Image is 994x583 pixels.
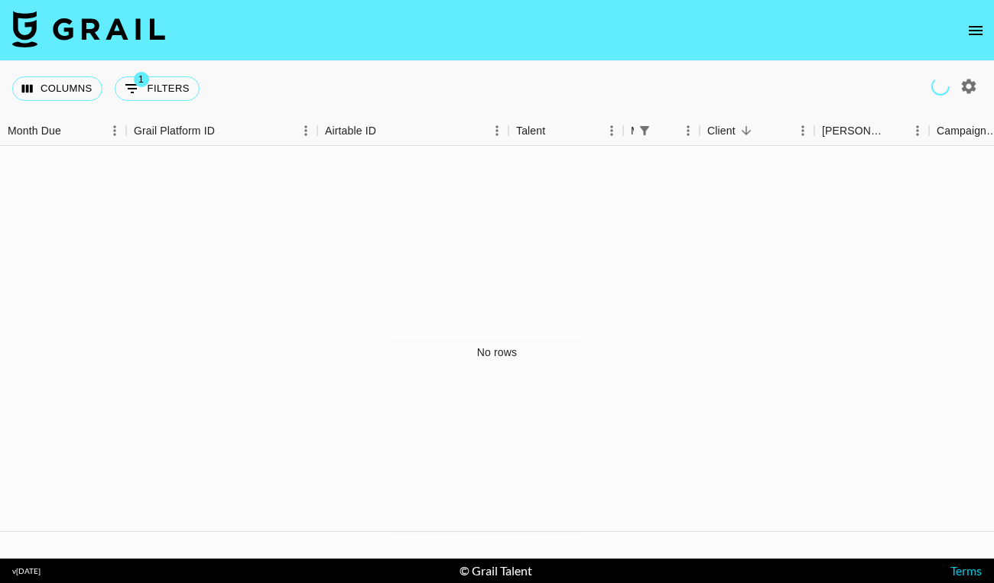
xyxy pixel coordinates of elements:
button: Menu [791,119,814,142]
div: Client [700,116,814,146]
button: Sort [61,120,83,141]
div: Client [707,116,736,146]
button: Sort [545,120,567,141]
button: Sort [655,120,677,141]
div: Grail Platform ID [134,116,215,146]
button: Menu [600,119,623,142]
div: Talent [516,116,545,146]
button: open drawer [960,15,991,46]
button: Sort [215,120,236,141]
div: Talent [508,116,623,146]
div: Manager [623,116,700,146]
button: Show filters [634,120,655,141]
div: v [DATE] [12,566,41,576]
div: Airtable ID [317,116,508,146]
div: Grail Platform ID [126,116,317,146]
button: Menu [103,119,126,142]
a: Terms [950,563,982,578]
button: Sort [376,120,398,141]
button: Menu [677,119,700,142]
div: © Grail Talent [460,563,532,578]
button: Sort [885,120,906,141]
div: 1 active filter [634,120,655,141]
button: Sort [736,120,757,141]
span: Refreshing managers, users, talent, clients, campaigns... [931,76,950,96]
div: Booker [814,116,929,146]
div: Month Due [8,116,61,146]
img: Grail Talent [12,11,165,47]
button: Show filters [115,76,200,101]
button: Menu [294,119,317,142]
span: 1 [134,72,149,87]
div: [PERSON_NAME] [822,116,885,146]
button: Menu [486,119,508,142]
button: Menu [906,119,929,142]
div: Airtable ID [325,116,376,146]
button: Select columns [12,76,102,101]
div: Manager [631,116,634,146]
